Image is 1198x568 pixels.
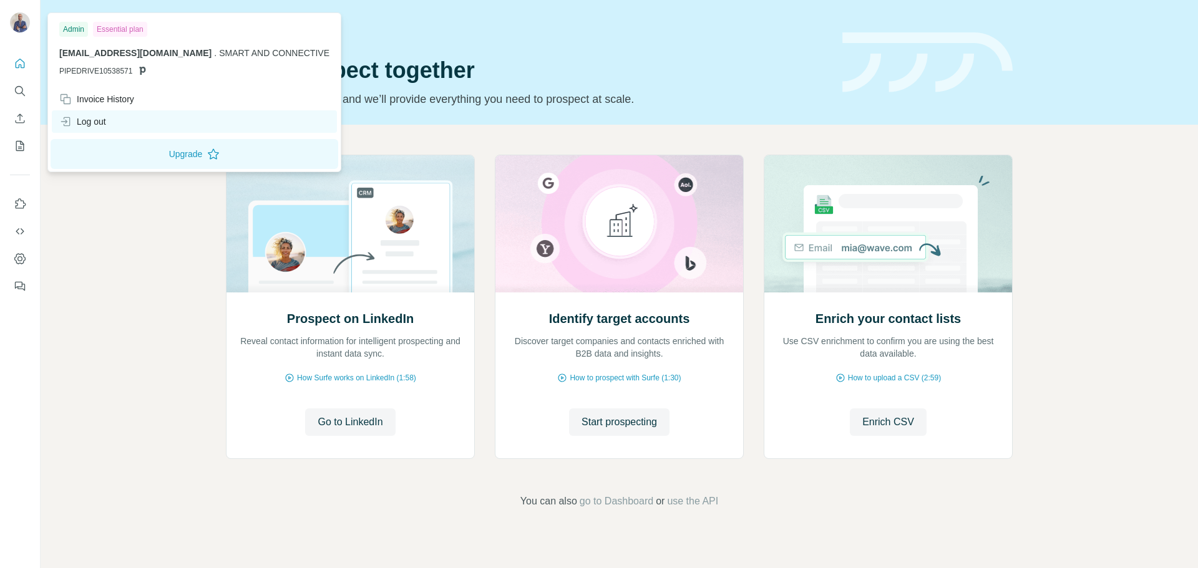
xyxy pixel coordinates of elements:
[816,310,961,327] h2: Enrich your contact lists
[59,115,106,128] div: Log out
[667,494,718,509] button: use the API
[777,335,1000,360] p: Use CSV enrichment to confirm you are using the best data available.
[59,22,88,37] div: Admin
[318,415,382,430] span: Go to LinkedIn
[862,415,914,430] span: Enrich CSV
[10,248,30,270] button: Dashboard
[59,48,212,58] span: [EMAIL_ADDRESS][DOMAIN_NAME]
[10,80,30,102] button: Search
[10,135,30,157] button: My lists
[569,408,670,436] button: Start prospecting
[219,48,329,58] span: SMART AND CONNECTIVE
[495,155,744,292] img: Identify target accounts
[570,372,681,383] span: How to prospect with Surfe (1:30)
[59,93,134,105] div: Invoice History
[10,220,30,243] button: Use Surfe API
[59,65,132,77] span: PIPEDRIVE10538571
[10,275,30,297] button: Feedback
[764,155,1013,292] img: Enrich your contact lists
[305,408,395,436] button: Go to LinkedIn
[848,372,941,383] span: How to upload a CSV (2:59)
[508,335,731,360] p: Discover target companies and contacts enriched with B2B data and insights.
[582,415,657,430] span: Start prospecting
[850,408,927,436] button: Enrich CSV
[10,12,30,32] img: Avatar
[239,335,462,360] p: Reveal contact information for intelligent prospecting and instant data sync.
[226,155,475,292] img: Prospect on LinkedIn
[10,193,30,215] button: Use Surfe on LinkedIn
[10,107,30,130] button: Enrich CSV
[93,22,147,37] div: Essential plan
[287,310,414,327] h2: Prospect on LinkedIn
[226,23,827,36] div: Quick start
[214,48,217,58] span: .
[580,494,653,509] button: go to Dashboard
[226,58,827,83] h1: Let’s prospect together
[297,372,416,383] span: How Surfe works on LinkedIn (1:58)
[842,32,1013,93] img: banner
[549,310,690,327] h2: Identify target accounts
[10,52,30,75] button: Quick start
[520,494,577,509] span: You can also
[226,90,827,108] p: Pick your starting point and we’ll provide everything you need to prospect at scale.
[51,139,338,169] button: Upgrade
[656,494,665,509] span: or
